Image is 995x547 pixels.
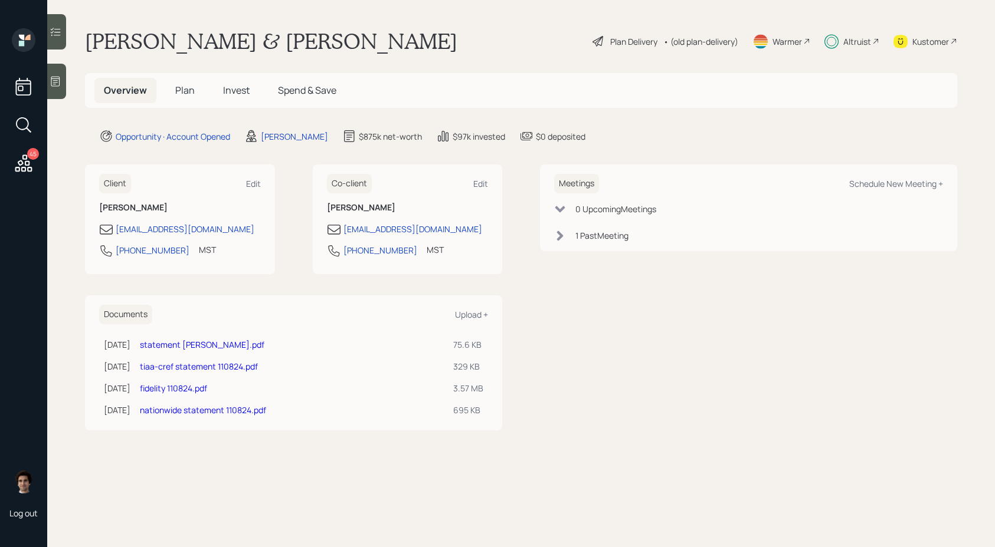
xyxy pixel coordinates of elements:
div: [EMAIL_ADDRESS][DOMAIN_NAME] [343,223,482,235]
div: 3.57 MB [453,382,483,394]
span: Spend & Save [278,84,336,97]
h6: Client [99,174,131,193]
a: statement [PERSON_NAME].pdf [140,339,264,350]
h1: [PERSON_NAME] & [PERSON_NAME] [85,28,457,54]
span: Overview [104,84,147,97]
div: [DATE] [104,404,130,416]
div: [PHONE_NUMBER] [343,244,417,256]
div: Upload + [455,309,488,320]
div: Altruist [843,35,871,48]
div: 45 [27,148,39,160]
div: Log out [9,508,38,519]
div: Edit [246,178,261,189]
div: Opportunity · Account Opened [116,130,230,143]
h6: Documents [99,305,152,324]
div: MST [427,243,444,256]
div: 1 Past Meeting [575,229,629,242]
a: nationwide statement 110824.pdf [140,404,266,416]
span: Plan [175,84,195,97]
div: [DATE] [104,338,130,351]
div: Edit [473,178,488,189]
div: Plan Delivery [610,35,657,48]
div: • (old plan-delivery) [663,35,738,48]
div: [EMAIL_ADDRESS][DOMAIN_NAME] [116,223,254,235]
h6: Co-client [327,174,372,193]
div: Schedule New Meeting + [849,178,943,189]
h6: [PERSON_NAME] [327,203,489,213]
h6: Meetings [554,174,599,193]
div: 75.6 KB [453,338,483,351]
div: $0 deposited [536,130,585,143]
div: Kustomer [912,35,949,48]
div: [PHONE_NUMBER] [116,244,189,256]
div: [DATE] [104,382,130,394]
div: 695 KB [453,404,483,416]
div: Warmer [773,35,802,48]
a: tiaa-cref statement 110824.pdf [140,361,258,372]
div: 0 Upcoming Meeting s [575,203,656,215]
div: [PERSON_NAME] [261,130,328,143]
h6: [PERSON_NAME] [99,203,261,213]
div: MST [199,243,216,256]
div: $97k invested [453,130,505,143]
div: [DATE] [104,360,130,373]
a: fidelity 110824.pdf [140,383,207,394]
div: $875k net-worth [359,130,422,143]
img: harrison-schaefer-headshot-2.png [12,470,35,493]
span: Invest [223,84,250,97]
div: 329 KB [453,360,483,373]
